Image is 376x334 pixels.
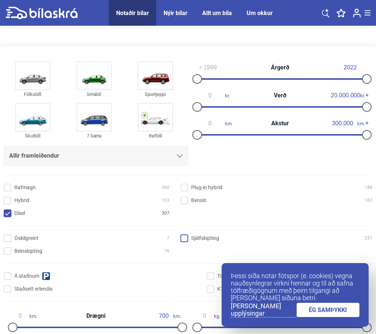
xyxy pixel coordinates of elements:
[15,132,50,140] div: Skutbíll
[269,65,291,71] span: Árgerð
[162,184,169,191] span: 366
[155,313,181,319] span: km.
[14,184,36,191] span: Rafmagn
[9,151,59,161] span: Allir framleiðendur
[138,90,173,98] div: Sportjeppi
[162,197,169,204] span: 163
[14,197,29,204] span: Hybrid
[269,121,291,126] span: Akstur
[85,313,107,319] span: Drægni
[14,247,42,255] span: Beinskipting
[247,10,273,17] a: Um okkur
[272,93,288,98] span: Verð
[116,10,149,17] a: Notaðir bílar
[231,302,297,317] a: [PERSON_NAME] upplýsingar
[15,90,50,98] div: Fólksbíll
[191,197,207,204] span: Bensín
[191,234,219,242] span: Sjálfskipting
[202,10,232,17] a: Allt um bíla
[353,8,361,18] img: user-login.svg
[297,303,360,317] a: ÉG SAMÞYKKI
[196,120,233,127] span: km.
[217,285,244,293] span: K7 bílasölur
[191,184,222,191] span: Plug-in hybrid
[328,120,365,127] span: km.
[196,92,230,99] span: kr.
[14,209,25,217] span: Dísel
[138,132,173,140] div: Rafbíll
[11,313,37,319] span: km.
[365,184,372,191] span: 188
[14,285,53,293] span: Staðsett erlendis
[162,209,169,217] span: 307
[76,90,112,98] div: Smábíl
[365,234,372,242] span: 231
[231,272,359,302] p: Þessi síða notar fótspor (e. cookies) vegna nauðsynlegrar virkni hennar og til að safna tölfræðig...
[365,197,372,204] span: 163
[331,92,365,99] span: kr.
[14,272,39,280] span: Á staðnum
[196,313,220,319] span: kg.
[164,10,187,17] a: Nýir bílar
[14,234,39,242] span: Óskilgreint
[217,272,244,280] span: Tilboðsbílar
[76,132,112,140] div: 7 Sæta
[167,234,169,242] span: 7
[164,247,169,255] span: 76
